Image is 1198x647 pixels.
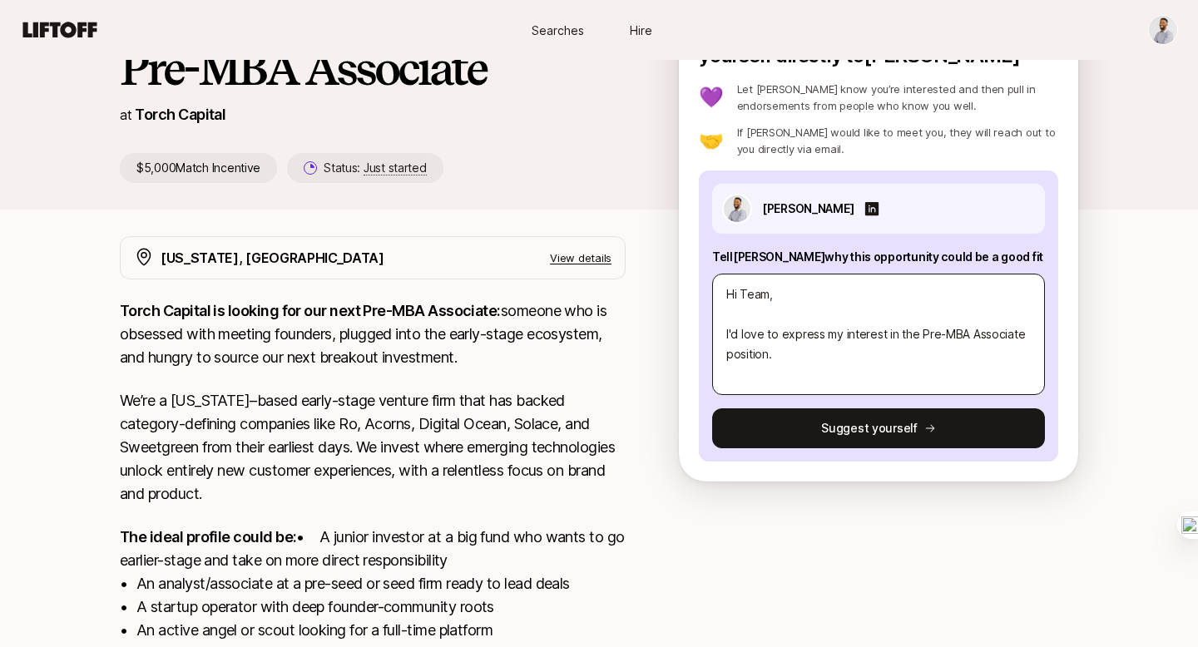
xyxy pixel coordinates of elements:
[516,15,599,46] a: Searches
[120,299,626,369] p: someone who is obsessed with meeting founders, plugged into the early-stage ecosystem, and hungry...
[712,247,1045,267] p: Tell [PERSON_NAME] why this opportunity could be a good fit
[364,161,427,175] span: Just started
[120,43,626,93] h1: Pre-MBA Associate
[324,158,426,178] p: Status:
[712,408,1045,448] button: Suggest yourself
[1148,15,1178,45] button: Joel Kanu
[120,389,626,506] p: We’re a [US_STATE]–based early-stage venture firm that has backed category-defining companies lik...
[532,22,584,39] span: Searches
[762,199,854,219] p: [PERSON_NAME]
[120,302,501,319] strong: Torch Capital is looking for our next Pre-MBA Associate:
[599,15,682,46] a: Hire
[161,247,384,269] p: [US_STATE], [GEOGRAPHIC_DATA]
[737,124,1058,157] p: If [PERSON_NAME] would like to meet you, they will reach out to you directly via email.
[630,22,652,39] span: Hire
[120,153,277,183] p: $5,000 Match Incentive
[135,106,225,123] a: Torch Capital
[120,104,131,126] p: at
[737,81,1058,114] p: Let [PERSON_NAME] know you’re interested and then pull in endorsements from people who know you w...
[550,249,611,266] p: View details
[699,131,724,151] p: 🤝
[699,87,724,107] p: 💜
[712,274,1045,395] textarea: Hi Team, I'd love to express my interest in the Pre-MBA Associate position.
[724,195,750,222] img: 64149c92_2a1e_418f_baf1_a03aa7d35f80.jpg
[120,528,296,546] strong: The ideal profile could be:
[1149,16,1177,44] img: Joel Kanu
